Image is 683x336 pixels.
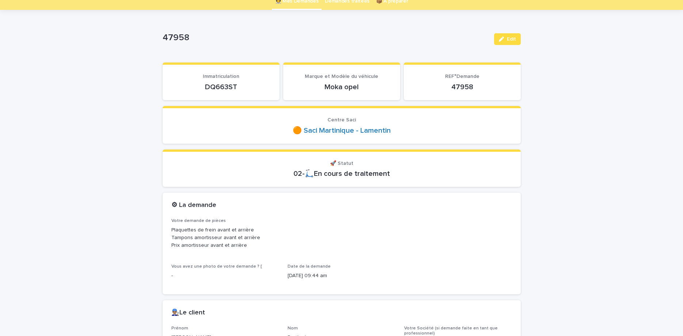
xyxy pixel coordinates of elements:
p: Moka opel [292,83,391,91]
span: Date de la demande [288,264,331,269]
p: 02-🛴En cours de traitement [171,169,512,178]
span: Votre Société (si demande faite en tant que professionnel) [404,326,498,336]
p: 47958 [163,33,488,43]
a: 🟠 Saci Martinique - Lamentin [293,126,391,135]
span: Marque et Modèle du véhicule [305,74,378,79]
span: Vous avez une photo de votre demande ? [ [171,264,262,269]
span: 🚀 Statut [330,161,353,166]
span: Edit [507,37,516,42]
span: Immatriculation [203,74,239,79]
p: - [171,272,279,280]
span: REF°Demande [445,74,479,79]
span: Votre demande de pièces [171,219,226,223]
h2: 👨🏽‍🔧Le client [171,309,205,317]
p: Plaquettes de frein avant et arrière Tampons amortisseur avant et arrière Prix amortisseur avant ... [171,226,512,249]
p: [DATE] 09:44 am [288,272,395,280]
p: DQ663ST [171,83,271,91]
span: Prénom [171,326,188,331]
p: 47958 [413,83,512,91]
span: Nom [288,326,298,331]
h2: ⚙ La demande [171,201,216,209]
button: Edit [494,33,521,45]
span: Centre Saci [327,117,356,122]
